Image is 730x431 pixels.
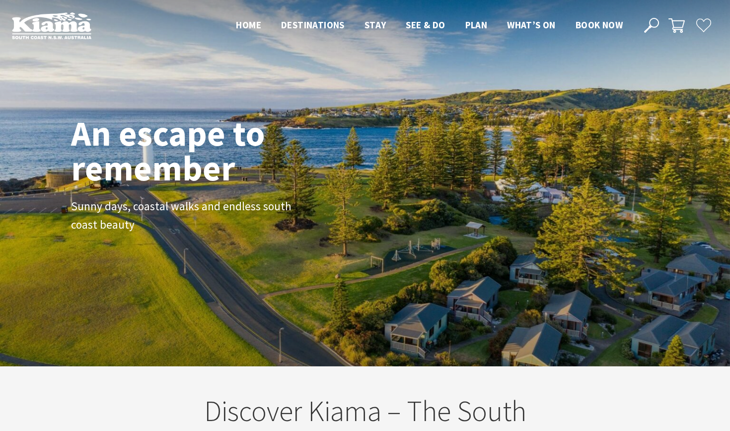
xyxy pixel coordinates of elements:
span: What’s On [507,19,556,31]
span: Book now [576,19,623,31]
span: Plan [465,19,488,31]
img: Kiama Logo [12,12,91,39]
h1: An escape to remember [71,116,344,186]
nav: Main Menu [226,17,633,34]
span: Destinations [281,19,345,31]
span: Stay [365,19,386,31]
p: Sunny days, coastal walks and endless south coast beauty [71,198,294,235]
span: See & Do [406,19,445,31]
span: Home [236,19,261,31]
